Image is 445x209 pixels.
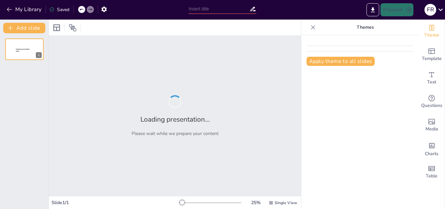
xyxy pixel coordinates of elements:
[424,3,436,16] button: F R
[424,32,439,39] span: Theme
[36,52,42,58] div: 1
[422,55,442,62] span: Template
[275,200,297,205] span: Single View
[248,200,264,206] div: 25 %
[189,4,250,14] input: Insert title
[419,20,445,43] div: Change the overall theme
[51,22,62,33] div: Layout
[366,3,379,16] button: Export to PowerPoint
[424,4,436,16] div: F R
[421,102,442,109] span: Questions
[5,4,44,15] button: My Library
[49,7,69,13] div: Saved
[425,126,438,133] span: Media
[419,43,445,67] div: Add ready made slides
[51,200,179,206] div: Slide 1 / 1
[425,150,438,157] span: Charts
[5,38,44,60] div: 1
[380,3,413,16] button: Present
[419,67,445,90] div: Add text boxes
[318,20,412,35] p: Themes
[3,23,45,33] button: Add slide
[419,113,445,137] div: Add images, graphics, shapes or video
[140,115,210,124] h2: Loading presentation...
[419,90,445,113] div: Get real-time input from your audience
[132,130,219,137] p: Please wait while we prepare your content
[16,49,30,52] span: Sendsteps presentation editor
[307,57,375,66] button: Apply theme to all slides
[427,79,436,86] span: Text
[69,24,77,32] span: Position
[419,160,445,184] div: Add a table
[419,137,445,160] div: Add charts and graphs
[426,172,438,180] span: Table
